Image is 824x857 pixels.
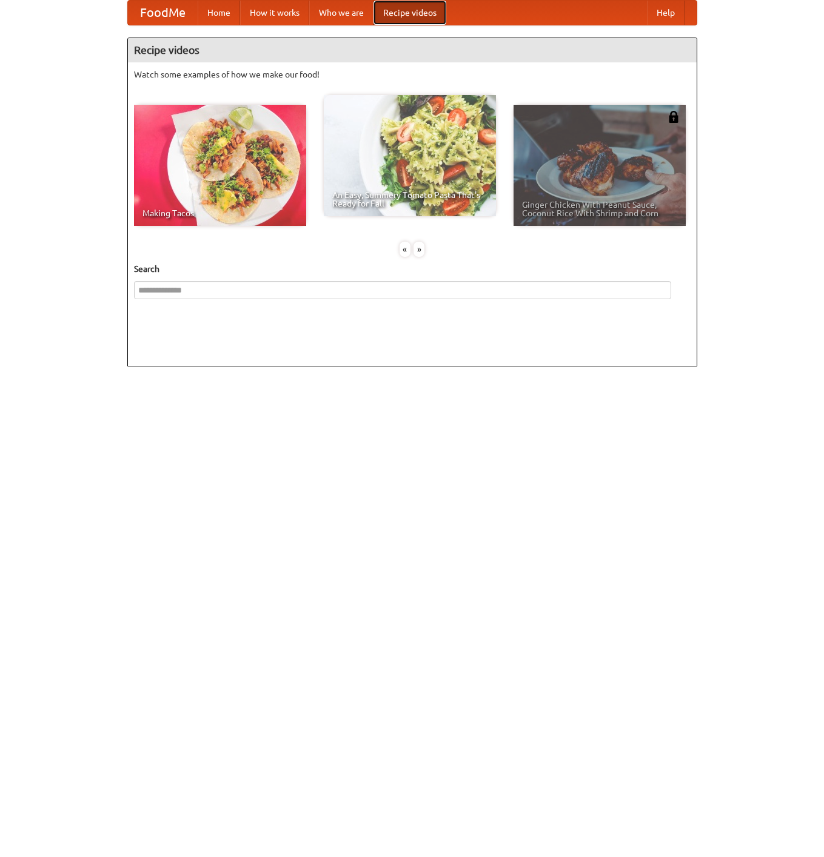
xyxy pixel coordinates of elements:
span: An Easy, Summery Tomato Pasta That's Ready for Fall [332,191,487,208]
div: » [414,242,424,257]
span: Making Tacos [142,209,298,217]
p: Watch some examples of how we make our food! [134,68,691,81]
a: How it works [240,1,309,25]
a: Home [198,1,240,25]
div: « [400,242,410,257]
a: Who we are [309,1,373,25]
img: 483408.png [668,111,680,123]
a: An Easy, Summery Tomato Pasta That's Ready for Fall [324,95,496,216]
a: Making Tacos [134,105,306,226]
a: Help [647,1,685,25]
a: FoodMe [128,1,198,25]
h4: Recipe videos [128,38,697,62]
a: Recipe videos [373,1,446,25]
h5: Search [134,263,691,275]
